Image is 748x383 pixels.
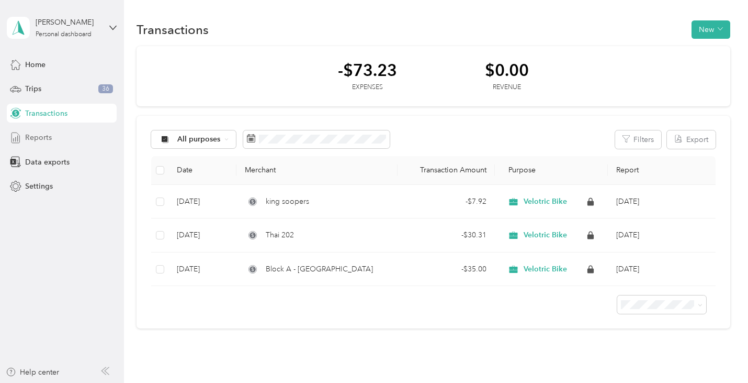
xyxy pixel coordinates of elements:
[25,181,53,192] span: Settings
[524,231,567,240] span: Velotric Bike
[615,130,661,149] button: Filters
[168,185,236,219] td: [DATE]
[503,166,536,174] span: Purpose
[406,264,486,275] div: - $35.00
[25,157,70,168] span: Data exports
[168,253,236,287] td: [DATE]
[406,229,486,241] div: - $30.31
[608,253,716,287] td: Jan 2025
[398,156,494,185] th: Transaction Amount
[608,185,716,219] td: Jan 2025
[98,84,113,94] span: 36
[25,83,41,94] span: Trips
[485,61,529,79] div: $0.00
[25,108,67,119] span: Transactions
[36,31,92,38] div: Personal dashboard
[608,156,716,185] th: Report
[266,264,373,275] span: Block A - [GEOGRAPHIC_DATA]
[266,229,294,241] span: Thai 202
[236,156,398,185] th: Merchant
[338,83,397,92] div: Expenses
[168,156,236,185] th: Date
[177,136,221,143] span: All purposes
[485,83,529,92] div: Revenue
[667,130,716,149] button: Export
[689,324,748,383] iframe: Everlance-gr Chat Button Frame
[25,59,46,70] span: Home
[338,61,397,79] div: -$73.23
[36,17,101,28] div: [PERSON_NAME]
[6,367,59,378] button: Help center
[524,265,567,274] span: Velotric Bike
[608,218,716,253] td: Jan 2025
[406,196,486,207] div: - $7.92
[168,218,236,253] td: [DATE]
[25,132,52,143] span: Reports
[692,20,730,39] button: New
[266,196,309,207] span: king soopers
[524,197,567,206] span: Velotric Bike
[137,24,209,35] h1: Transactions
